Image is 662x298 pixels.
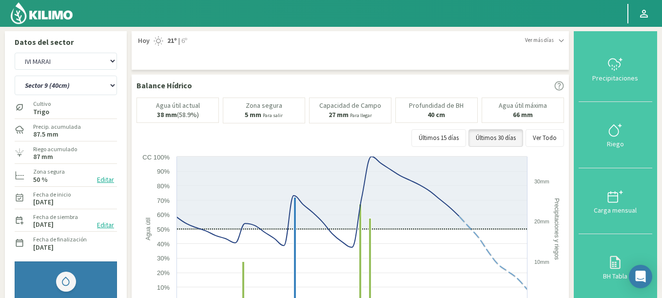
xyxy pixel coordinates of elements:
[319,102,381,109] p: Capacidad de Campo
[411,129,466,147] button: Últimos 15 días
[33,131,58,138] label: 87.5 mm
[145,218,152,240] text: Agua útil
[582,273,649,279] div: BH Tabla
[33,213,78,221] label: Fecha de siembra
[157,255,170,262] text: 30%
[157,197,170,204] text: 70%
[33,190,71,199] label: Fecha de inicio
[33,235,87,244] label: Fecha de finalización
[136,79,192,91] p: Balance Hídrico
[94,219,117,231] button: Editar
[156,102,200,109] p: Agua útil actual
[329,110,349,119] b: 27 mm
[534,259,549,265] text: 10mm
[33,145,77,154] label: Riego acumulado
[428,110,445,119] b: 40 cm
[94,174,117,185] button: Editar
[579,168,652,234] button: Carga mensual
[629,265,652,288] div: Open Intercom Messenger
[350,112,372,119] small: Para llegar
[180,36,187,46] span: 6º
[579,102,652,168] button: Riego
[534,219,549,224] text: 20mm
[534,179,549,184] text: 30mm
[33,244,54,251] label: [DATE]
[157,269,170,277] text: 20%
[178,36,180,46] span: |
[246,102,282,109] p: Zona segura
[582,140,649,147] div: Riego
[142,154,170,161] text: CC 100%
[526,129,564,147] button: Ver Todo
[157,240,170,248] text: 40%
[157,284,170,291] text: 10%
[513,110,533,119] b: 66 mm
[582,207,649,214] div: Carga mensual
[579,36,652,102] button: Precipitaciones
[263,112,283,119] small: Para salir
[157,110,177,119] b: 38 mm
[167,36,177,45] strong: 21º
[157,168,170,175] text: 90%
[157,211,170,219] text: 60%
[33,167,65,176] label: Zona segura
[157,226,170,233] text: 50%
[33,154,53,160] label: 87 mm
[157,111,199,119] p: (58.9%)
[525,36,554,44] span: Ver más días
[409,102,464,109] p: Profundidad de BH
[468,129,523,147] button: Últimos 30 días
[499,102,547,109] p: Agua útil máxima
[33,99,51,108] label: Cultivo
[15,36,117,48] p: Datos del sector
[553,198,560,260] text: Precipitaciones y riegos
[10,1,74,25] img: Kilimo
[157,182,170,190] text: 80%
[245,110,261,119] b: 5 mm
[33,221,54,228] label: [DATE]
[33,122,81,131] label: Precip. acumulada
[582,75,649,81] div: Precipitaciones
[33,177,48,183] label: 50 %
[136,36,150,46] span: Hoy
[33,109,51,115] label: Trigo
[33,199,54,205] label: [DATE]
